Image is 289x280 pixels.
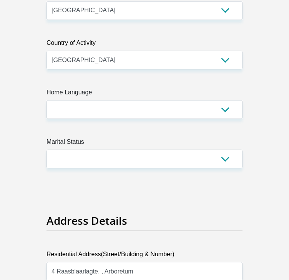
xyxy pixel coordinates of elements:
label: Residential Address(Street/Building & Number) [47,250,242,262]
label: Country of Activity [47,38,242,51]
h2: Address Details [47,214,242,227]
label: Marital Status [47,137,242,150]
label: Home Language [47,88,242,100]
